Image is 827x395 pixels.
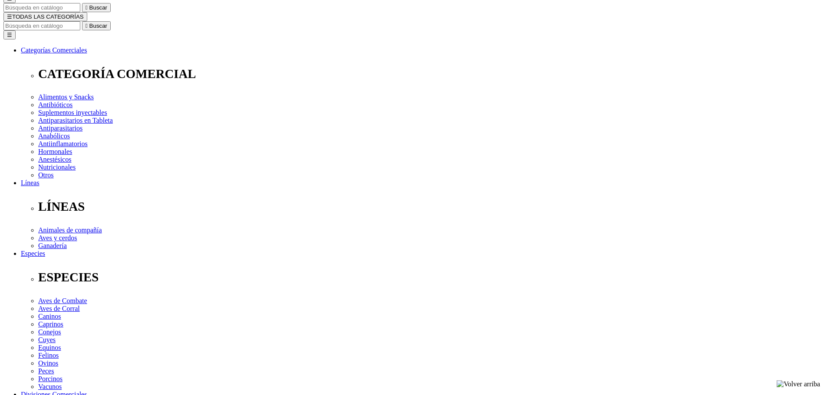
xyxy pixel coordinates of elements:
button:  Buscar [82,21,111,30]
a: Nutricionales [38,163,76,171]
a: Cuyes [38,336,56,343]
a: Porcinos [38,375,63,382]
a: Líneas [21,179,40,186]
a: Especies [21,250,45,257]
a: Anabólicos [38,132,70,140]
a: Otros [38,171,54,179]
a: Aves y cerdos [38,234,77,242]
a: Equinos [38,344,61,351]
a: Caninos [38,313,61,320]
a: Ovinos [38,359,58,367]
a: Caprinos [38,320,63,328]
a: Aves de Combate [38,297,87,304]
button:  Buscar [82,3,111,12]
a: Antiparasitarios [38,124,82,132]
a: Conejos [38,328,61,336]
a: Ganadería [38,242,67,249]
a: Suplementos inyectables [38,109,107,116]
i:  [86,23,88,29]
a: Hormonales [38,148,72,155]
a: Antibióticos [38,101,72,108]
a: Animales de compañía [38,226,102,234]
span: ☰ [7,13,12,20]
a: Aves de Corral [38,305,80,312]
span: Buscar [89,23,107,29]
a: Anestésicos [38,156,71,163]
p: LÍNEAS [38,199,824,214]
a: Vacunos [38,383,62,390]
a: Antiinflamatorios [38,140,88,147]
a: Felinos [38,352,59,359]
button: ☰TODAS LAS CATEGORÍAS [3,12,87,21]
p: ESPECIES [38,270,824,284]
input: Buscar [3,21,80,30]
a: Peces [38,367,54,375]
button: ☰ [3,30,16,39]
p: CATEGORÍA COMERCIAL [38,67,824,81]
a: Antiparasitarios en Tableta [38,117,113,124]
span: Buscar [89,4,107,11]
input: Buscar [3,3,80,12]
a: Alimentos y Snacks [38,93,94,101]
i:  [86,4,88,11]
a: Categorías Comerciales [21,46,87,54]
img: Volver arriba [777,380,820,388]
